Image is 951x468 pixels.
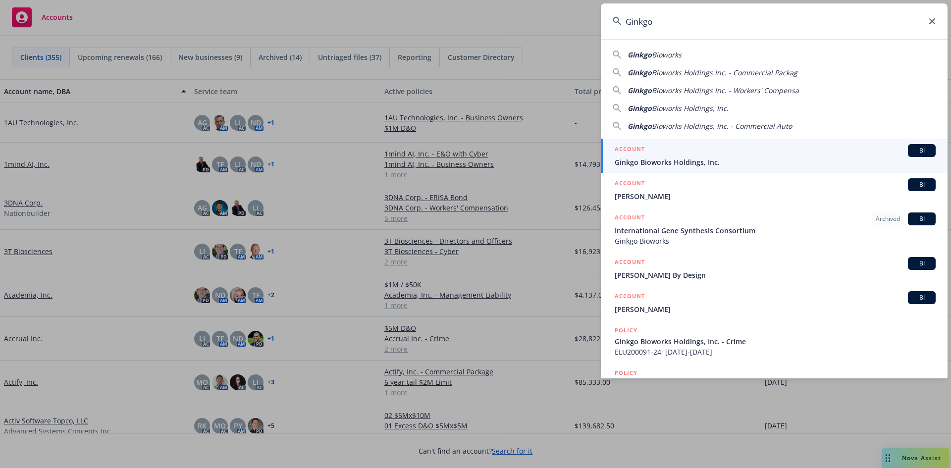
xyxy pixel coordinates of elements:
span: Ginkgo [628,86,652,95]
h5: POLICY [615,368,637,378]
span: Ginkgo [628,104,652,113]
span: BI [912,180,932,189]
h5: POLICY [615,325,637,335]
a: ACCOUNTBI[PERSON_NAME] [601,173,948,207]
span: BI [912,146,932,155]
input: Search... [601,3,948,39]
a: ACCOUNTBI[PERSON_NAME] [601,286,948,320]
h5: ACCOUNT [615,257,645,269]
span: Ginkgo Bioworks Holdings, Inc. [615,157,936,167]
span: BI [912,259,932,268]
span: [PERSON_NAME] [615,304,936,314]
a: POLICY [601,363,948,405]
span: Bioworks Holdings Inc. - Workers' Compensa [652,86,799,95]
a: POLICYGinkgo Bioworks Holdings, Inc. - CrimeELU200091-24, [DATE]-[DATE] [601,320,948,363]
h5: ACCOUNT [615,144,645,156]
span: Ginkgo [628,121,652,131]
span: BI [912,214,932,223]
a: ACCOUNTArchivedBIInternational Gene Synthesis ConsortiumGinkgo Bioworks [601,207,948,252]
span: ELU200091-24, [DATE]-[DATE] [615,347,936,357]
span: BI [912,293,932,302]
a: ACCOUNTBIGinkgo Bioworks Holdings, Inc. [601,139,948,173]
span: Bioworks Holdings Inc. - Commercial Packag [652,68,797,77]
span: [PERSON_NAME] [615,191,936,202]
span: [PERSON_NAME] By Design [615,270,936,280]
h5: ACCOUNT [615,178,645,190]
span: International Gene Synthesis Consortium [615,225,936,236]
span: Ginkgo Bioworks [615,236,936,246]
span: Bioworks Holdings, Inc. - Commercial Auto [652,121,792,131]
h5: ACCOUNT [615,212,645,224]
span: Ginkgo [628,50,652,59]
span: Ginkgo Bioworks Holdings, Inc. - Crime [615,336,936,347]
span: Bioworks [652,50,682,59]
a: ACCOUNTBI[PERSON_NAME] By Design [601,252,948,286]
span: Ginkgo [628,68,652,77]
h5: ACCOUNT [615,291,645,303]
span: Bioworks Holdings, Inc. [652,104,729,113]
span: Archived [876,214,900,223]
